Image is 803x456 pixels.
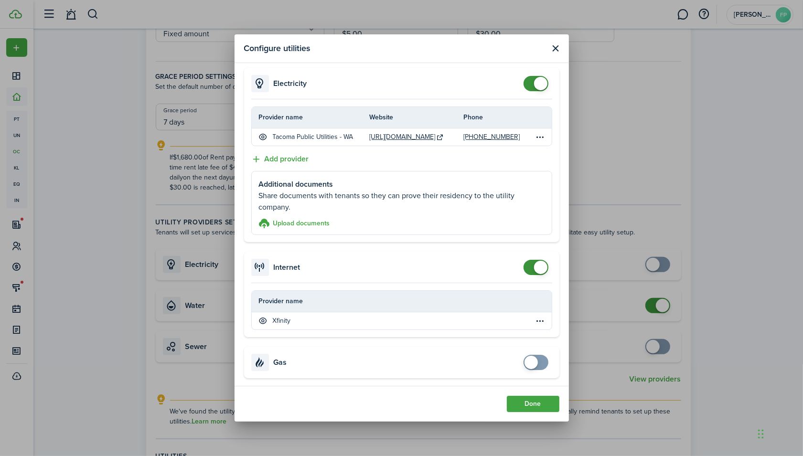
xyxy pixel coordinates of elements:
[463,132,520,142] a: [PHONE_NUMBER]
[534,131,546,143] button: Open menu
[274,78,307,89] h4: Electricity
[252,296,535,306] th: Provider name
[273,132,353,142] p: Tacoma Public Utilities - WA
[274,262,300,273] h4: Internet
[274,357,287,368] h4: Gas
[507,396,559,412] button: Done
[273,316,291,326] p: Xfinity
[244,39,310,58] modal-title: Configure utilities
[259,190,545,213] p: Share documents with tenants so they can prove their residency to the utility company.
[755,410,803,456] iframe: Chat Widget
[369,132,435,142] a: [URL][DOMAIN_NAME]
[550,42,562,54] button: Close modal
[252,112,370,122] th: Provider name
[758,420,764,448] div: Drag
[273,218,330,228] h3: Upload documents
[259,179,545,190] p: Additional documents
[251,153,309,165] button: Add provider
[535,315,546,327] button: Open menu
[369,112,463,122] th: Website
[463,112,534,122] th: Phone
